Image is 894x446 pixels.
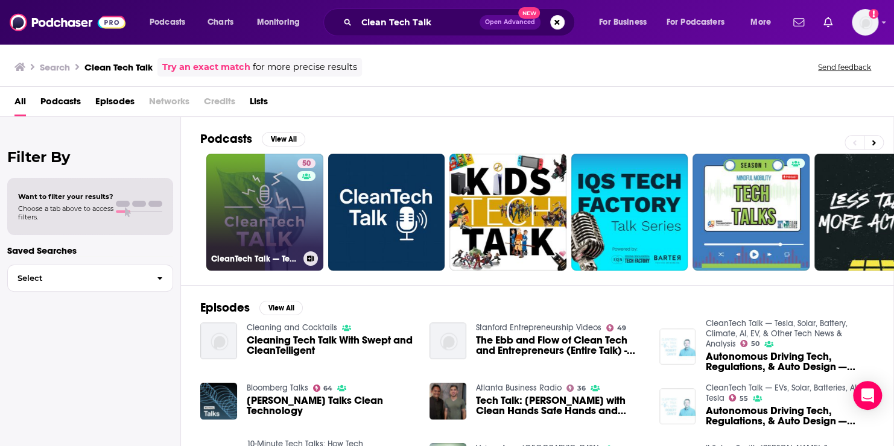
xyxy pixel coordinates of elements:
[705,406,874,426] span: Autonomous Driving Tech, Regulations, & Auto Design — CleanTech Talk with [PERSON_NAME]'s [PERSON...
[476,335,645,356] span: The Ebb and Flow of Clean Tech and Entrepreneurs (Entire Talk) - [PERSON_NAME] (Miox)
[7,245,173,256] p: Saved Searches
[705,318,847,349] a: CleanTech Talk — Tesla, Solar, Battery, Climate, AI, EV, & Other Tech News & Analysis
[200,13,241,32] a: Charts
[476,383,562,393] a: Atlanta Business Radio
[149,92,189,116] span: Networks
[814,62,875,72] button: Send feedback
[430,322,466,359] img: The Ebb and Flow of Clean Tech and Entrepreneurs (Entire Talk) - Carlos Perea (Miox)
[302,158,311,170] span: 50
[18,192,113,201] span: Want to filter your results?
[852,9,878,36] span: Logged in as roneledotsonRAD
[247,383,308,393] a: Bloomberg Talks
[200,300,250,315] h2: Episodes
[40,61,70,73] h3: Search
[476,395,645,416] span: Tech Talk: [PERSON_NAME] with Clean Hands Safe Hands and [PERSON_NAME] with RCE
[577,386,586,391] span: 36
[852,9,878,36] button: Show profile menu
[200,383,237,419] img: Daniel Lurie Talks Clean Technology
[141,13,201,32] button: open menu
[14,92,26,116] a: All
[591,13,662,32] button: open menu
[357,13,480,32] input: Search podcasts, credits, & more...
[262,132,305,146] button: View All
[705,351,874,372] a: Autonomous Driving Tech, Regulations, & Auto Design — CleanTech Talk with Cruise's Robert Grant
[8,274,147,282] span: Select
[313,385,333,392] a: 64
[480,15,541,30] button: Open AdvancedNew
[200,131,252,146] h2: Podcasts
[297,159,315,168] a: 50
[7,265,173,292] button: Select
[485,19,535,25] span: Open Advanced
[200,300,303,315] a: EpisodesView All
[742,13,786,32] button: open menu
[819,12,837,33] a: Show notifications dropdown
[249,13,315,32] button: open menu
[211,254,299,264] h3: CleanTech Talk — Tesla, Solar, Battery, Climate, AI, EV, & Other Tech News & Analysis
[247,335,416,356] a: Cleaning Tech Talk With Swept and CleanTelligent
[566,385,586,392] a: 36
[200,322,237,359] img: Cleaning Tech Talk With Swept and CleanTelligent
[430,383,466,419] img: Tech Talk: Chris Hermann with Clean Hands Safe Hands and Atandra Burman with RCE
[518,7,540,19] span: New
[257,14,300,31] span: Monitoring
[617,325,626,331] span: 49
[852,9,878,36] img: User Profile
[95,92,135,116] a: Episodes
[150,14,185,31] span: Podcasts
[18,204,113,221] span: Choose a tab above to access filters.
[659,13,742,32] button: open menu
[740,396,748,401] span: 55
[788,12,809,33] a: Show notifications dropdown
[476,322,601,333] a: Stanford Entrepreneurship Videos
[323,386,332,391] span: 64
[335,8,586,36] div: Search podcasts, credits, & more...
[253,60,357,74] span: for more precise results
[7,148,173,166] h2: Filter By
[204,92,235,116] span: Credits
[10,11,125,34] img: Podchaser - Follow, Share and Rate Podcasts
[206,154,323,271] a: 50CleanTech Talk — Tesla, Solar, Battery, Climate, AI, EV, & Other Tech News & Analysis
[705,351,874,372] span: Autonomous Driving Tech, Regulations, & Auto Design — CleanTech Talk with [PERSON_NAME]'s [PERSON...
[667,14,724,31] span: For Podcasters
[40,92,81,116] a: Podcasts
[250,92,268,116] a: Lists
[200,131,305,146] a: PodcastsView All
[247,322,337,333] a: Cleaning and Cocktails
[476,395,645,416] a: Tech Talk: Chris Hermann with Clean Hands Safe Hands and Atandra Burman with RCE
[705,406,874,426] a: Autonomous Driving Tech, Regulations, & Auto Design — CleanTech Talk with Cruise's Robert Grant
[750,14,771,31] span: More
[659,388,696,425] img: Autonomous Driving Tech, Regulations, & Auto Design — CleanTech Talk with Cruise's Robert Grant
[705,383,858,403] a: CleanTech Talk — EVs, Solar, Batteries, AI, Tesla
[659,328,696,365] img: Autonomous Driving Tech, Regulations, & Auto Design — CleanTech Talk with Cruise's Robert Grant
[729,394,748,401] a: 55
[208,14,233,31] span: Charts
[259,301,303,315] button: View All
[247,395,416,416] span: [PERSON_NAME] Talks Clean Technology
[869,9,878,19] svg: Add a profile image
[247,395,416,416] a: Daniel Lurie Talks Clean Technology
[162,60,250,74] a: Try an exact match
[751,341,759,347] span: 50
[476,335,645,356] a: The Ebb and Flow of Clean Tech and Entrepreneurs (Entire Talk) - Carlos Perea (Miox)
[740,340,759,347] a: 50
[599,14,647,31] span: For Business
[853,381,882,410] div: Open Intercom Messenger
[606,324,626,331] a: 49
[84,61,153,73] h3: Clean Tech Talk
